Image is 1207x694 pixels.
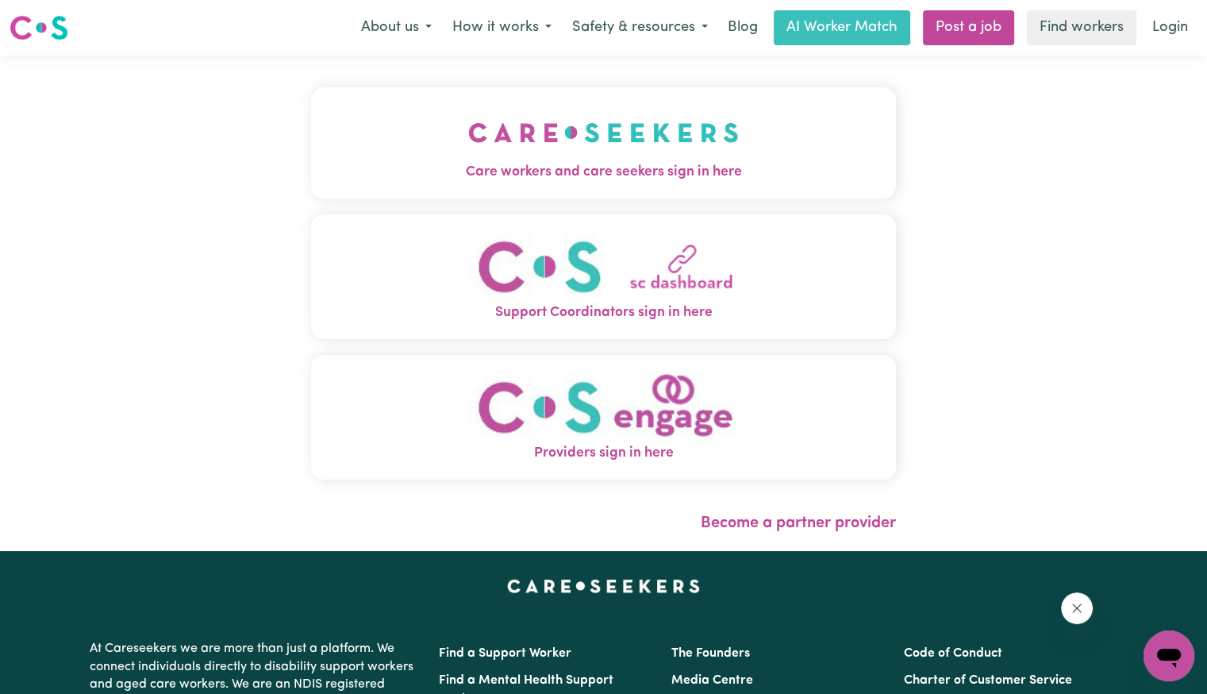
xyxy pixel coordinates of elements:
a: Post a job [923,10,1014,45]
a: Blog [718,10,767,45]
a: Login [1143,10,1197,45]
a: Media Centre [671,674,753,687]
a: Find workers [1027,10,1136,45]
button: How it works [442,11,562,44]
iframe: Close message [1061,592,1093,624]
span: Support Coordinators sign in here [311,303,896,323]
a: Careseekers home page [507,580,700,592]
a: Charter of Customer Service [904,674,1072,687]
button: About us [351,11,442,44]
span: Need any help? [10,11,96,24]
span: Providers sign in here [311,443,896,464]
img: Careseekers logo [10,13,68,42]
span: Care workers and care seekers sign in here [311,162,896,183]
button: Support Coordinators sign in here [311,214,896,339]
button: Providers sign in here [311,355,896,480]
a: Find a Support Worker [439,647,571,660]
iframe: Button to launch messaging window [1144,630,1194,681]
a: Become a partner provider [701,515,896,531]
a: Code of Conduct [904,647,1002,660]
button: Safety & resources [562,11,718,44]
button: Care workers and care seekers sign in here [311,87,896,199]
a: Careseekers logo [10,10,68,46]
a: AI Worker Match [774,10,910,45]
a: The Founders [671,647,750,660]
